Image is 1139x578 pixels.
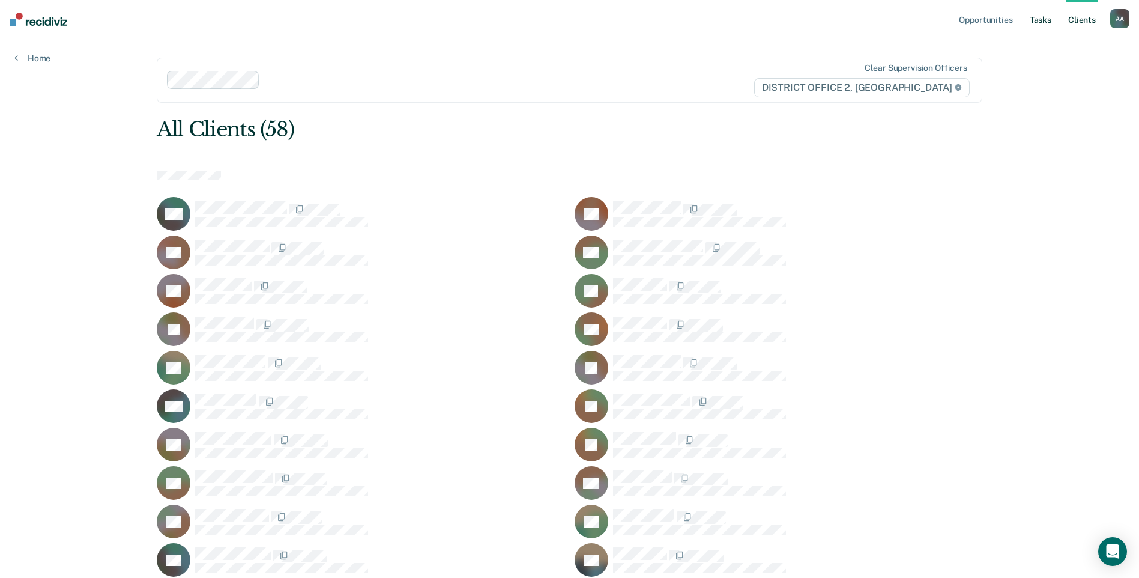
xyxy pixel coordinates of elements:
img: Recidiviz [10,13,67,26]
div: Clear supervision officers [865,63,967,73]
span: DISTRICT OFFICE 2, [GEOGRAPHIC_DATA] [754,78,970,97]
button: AA [1110,9,1129,28]
a: Home [14,53,50,64]
div: All Clients (58) [157,117,817,142]
div: A A [1110,9,1129,28]
div: Open Intercom Messenger [1098,537,1127,566]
